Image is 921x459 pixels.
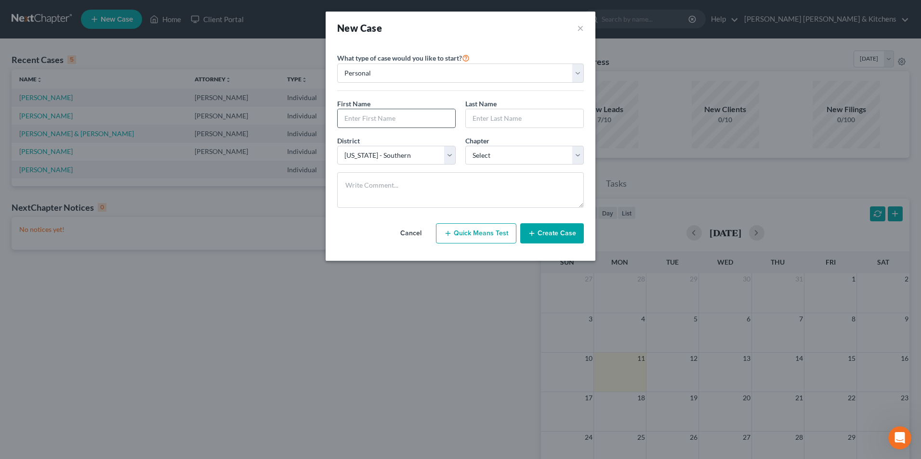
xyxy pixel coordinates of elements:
[465,137,489,145] span: Chapter
[12,280,181,290] div: Did this answer your question?
[64,289,78,308] span: 😞
[390,224,432,243] button: Cancel
[465,100,497,108] span: Last Name
[338,109,455,127] input: Enter First Name
[84,289,109,308] span: neutral face reaction
[6,4,25,22] button: go back
[466,109,583,127] input: Enter Last Name
[114,289,128,308] span: 😃
[59,289,84,308] span: disappointed reaction
[89,289,103,308] span: 😐
[168,4,186,22] button: Expand window
[337,22,382,34] strong: New Case
[337,137,360,145] span: District
[577,21,584,35] button: ×
[58,320,135,328] a: Open in help center
[436,223,516,243] button: Quick Means Test
[109,289,134,308] span: smiley reaction
[520,223,584,243] button: Create Case
[337,100,370,108] span: First Name
[888,426,911,449] iframe: Intercom live chat
[337,52,470,64] label: What type of case would you like to start?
